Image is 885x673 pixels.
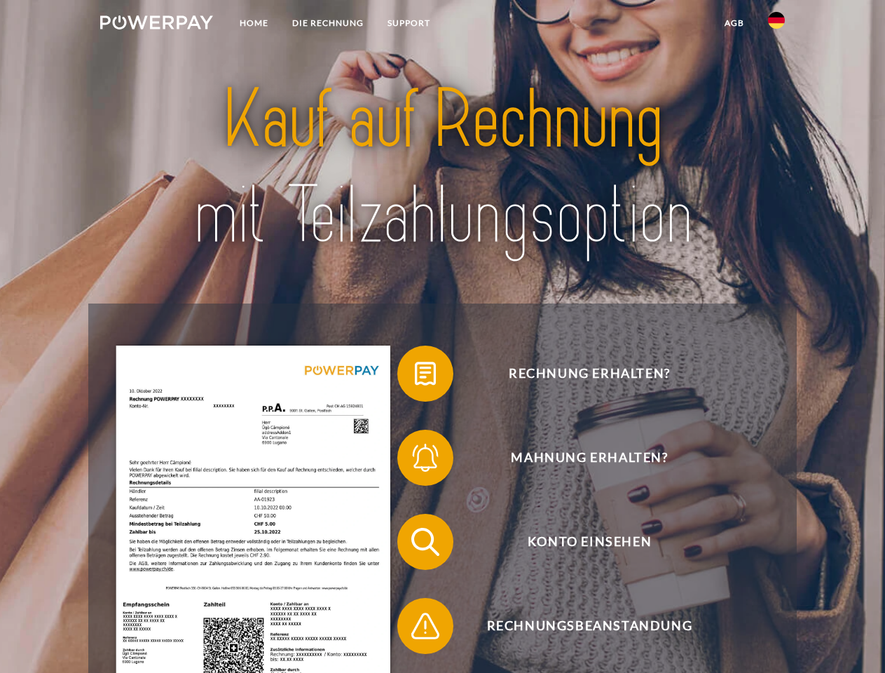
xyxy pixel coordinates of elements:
a: SUPPORT [376,11,442,36]
span: Mahnung erhalten? [418,430,761,486]
img: qb_search.svg [408,524,443,559]
button: Konto einsehen [397,514,762,570]
a: DIE RECHNUNG [280,11,376,36]
img: qb_bill.svg [408,356,443,391]
a: Home [228,11,280,36]
img: qb_bell.svg [408,440,443,475]
img: logo-powerpay-white.svg [100,15,213,29]
span: Rechnungsbeanstandung [418,598,761,654]
span: Rechnung erhalten? [418,346,761,402]
a: agb [713,11,756,36]
img: de [768,12,785,29]
span: Konto einsehen [418,514,761,570]
img: title-powerpay_de.svg [134,67,751,268]
img: qb_warning.svg [408,609,443,644]
button: Mahnung erhalten? [397,430,762,486]
button: Rechnungsbeanstandung [397,598,762,654]
button: Rechnung erhalten? [397,346,762,402]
